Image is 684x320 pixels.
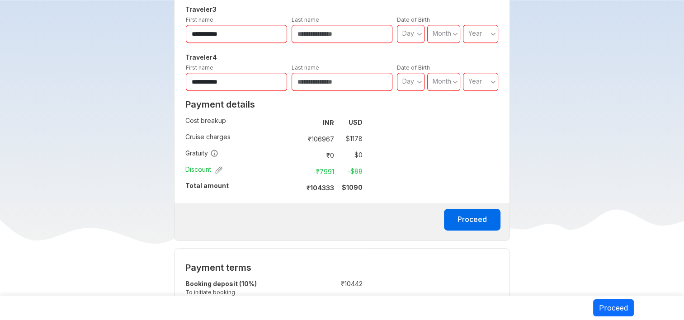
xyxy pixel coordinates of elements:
[417,29,422,38] svg: angle down
[342,184,363,191] strong: $ 1090
[323,119,334,127] strong: INR
[593,299,634,316] button: Proceed
[309,278,363,301] td: ₹ 10442
[349,118,363,126] strong: USD
[468,77,482,85] span: Year
[185,165,222,174] span: Discount
[491,77,496,86] svg: angle down
[397,16,430,23] label: Date of Birth
[296,114,300,131] td: :
[184,4,500,15] h5: Traveler 3
[433,77,451,85] span: Month
[185,182,229,189] strong: Total amount
[296,179,300,196] td: :
[402,29,414,37] span: Day
[433,29,451,37] span: Month
[453,29,458,38] svg: angle down
[185,288,304,296] small: To initiate booking
[186,16,213,23] label: First name
[397,64,430,71] label: Date of Birth
[300,149,338,161] td: ₹ 0
[304,278,309,301] td: :
[185,149,218,158] span: Gratuity
[468,29,482,37] span: Year
[186,64,213,71] label: First name
[296,163,300,179] td: :
[338,165,363,178] td: -$ 88
[296,131,300,147] td: :
[338,132,363,145] td: $ 1178
[185,262,363,273] h2: Payment terms
[184,52,500,63] h5: Traveler 4
[417,77,422,86] svg: angle down
[338,149,363,161] td: $ 0
[453,77,458,86] svg: angle down
[300,132,338,145] td: ₹ 106967
[185,280,257,287] strong: Booking deposit (10%)
[402,77,414,85] span: Day
[292,64,319,71] label: Last name
[185,99,363,110] h2: Payment details
[185,131,296,147] td: Cruise charges
[292,16,319,23] label: Last name
[307,184,334,192] strong: ₹ 104333
[491,29,496,38] svg: angle down
[300,165,338,178] td: -₹ 7991
[444,209,500,231] button: Proceed
[185,114,296,131] td: Cost breakup
[296,147,300,163] td: :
